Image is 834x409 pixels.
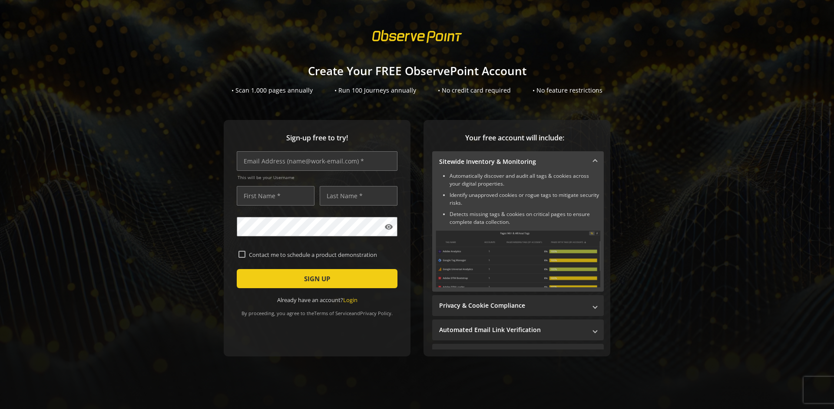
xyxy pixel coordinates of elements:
mat-panel-title: Privacy & Cookie Compliance [439,301,586,310]
span: Your free account will include: [432,133,597,143]
mat-panel-title: Sitewide Inventory & Monitoring [439,157,586,166]
div: Sitewide Inventory & Monitoring [432,172,604,292]
mat-expansion-panel-header: Privacy & Cookie Compliance [432,295,604,316]
span: Sign-up free to try! [237,133,397,143]
div: Already have an account? [237,296,397,304]
span: This will be your Username [238,174,397,180]
a: Privacy Policy [360,310,391,316]
input: Email Address (name@work-email.com) * [237,151,397,171]
div: • No feature restrictions [533,86,602,95]
mat-icon: visibility [384,223,393,231]
li: Detects missing tags & cookies on critical pages to ensure complete data collection. [450,210,600,226]
div: • Run 100 Journeys annually [334,86,416,95]
div: • Scan 1,000 pages annually [232,86,313,95]
mat-panel-title: Automated Email Link Verification [439,326,586,334]
div: • No credit card required [438,86,511,95]
mat-expansion-panel-header: Performance Monitoring with Web Vitals [432,344,604,365]
li: Automatically discover and audit all tags & cookies across your digital properties. [450,172,600,188]
li: Identify unapproved cookies or rogue tags to mitigate security risks. [450,191,600,207]
div: By proceeding, you agree to the and . [237,304,397,316]
a: Login [343,296,357,304]
mat-expansion-panel-header: Automated Email Link Verification [432,319,604,340]
a: Terms of Service [314,310,351,316]
span: SIGN UP [304,271,330,286]
mat-expansion-panel-header: Sitewide Inventory & Monitoring [432,151,604,172]
img: Sitewide Inventory & Monitoring [436,230,600,287]
input: Last Name * [320,186,397,206]
label: Contact me to schedule a product demonstration [245,251,396,259]
button: SIGN UP [237,269,397,288]
input: First Name * [237,186,314,206]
